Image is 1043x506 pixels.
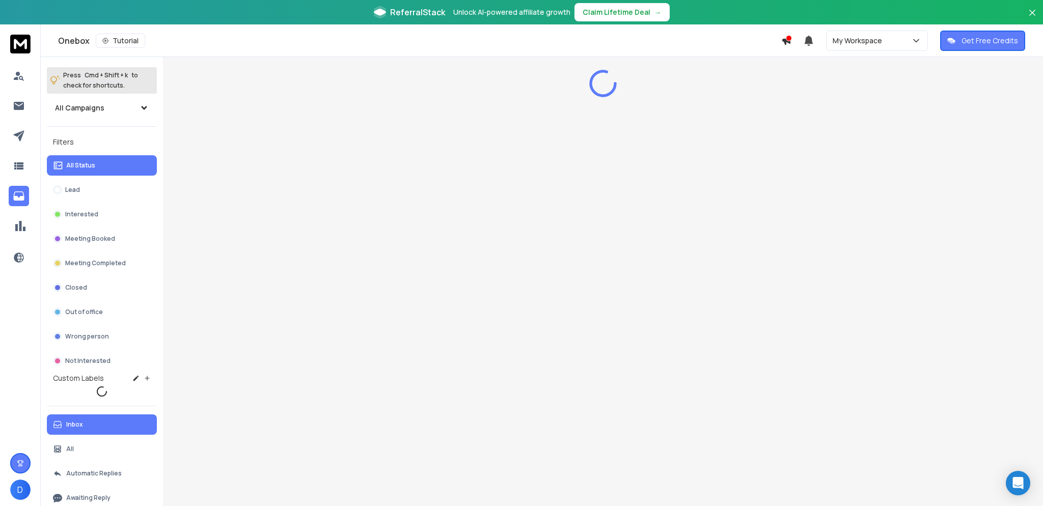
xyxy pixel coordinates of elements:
[47,414,157,435] button: Inbox
[66,445,74,453] p: All
[47,180,157,200] button: Lead
[47,135,157,149] h3: Filters
[66,494,111,502] p: Awaiting Reply
[53,373,104,383] h3: Custom Labels
[65,332,109,341] p: Wrong person
[65,284,87,292] p: Closed
[96,34,145,48] button: Tutorial
[47,229,157,249] button: Meeting Booked
[1026,6,1039,31] button: Close banner
[962,36,1018,46] p: Get Free Credits
[654,7,662,17] span: →
[65,308,103,316] p: Out of office
[453,7,570,17] p: Unlock AI-powered affiliate growth
[833,36,886,46] p: My Workspace
[574,3,670,21] button: Claim Lifetime Deal→
[10,480,31,500] button: D
[47,351,157,371] button: Not Interested
[47,302,157,322] button: Out of office
[55,103,104,113] h1: All Campaigns
[47,98,157,118] button: All Campaigns
[65,210,98,218] p: Interested
[47,155,157,176] button: All Status
[65,186,80,194] p: Lead
[1006,471,1030,495] div: Open Intercom Messenger
[47,439,157,459] button: All
[65,235,115,243] p: Meeting Booked
[83,69,129,81] span: Cmd + Shift + k
[47,463,157,484] button: Automatic Replies
[47,253,157,273] button: Meeting Completed
[47,277,157,298] button: Closed
[940,31,1025,51] button: Get Free Credits
[65,357,111,365] p: Not Interested
[47,326,157,347] button: Wrong person
[66,161,95,170] p: All Status
[65,259,126,267] p: Meeting Completed
[66,469,122,477] p: Automatic Replies
[58,34,781,48] div: Onebox
[390,6,445,18] span: ReferralStack
[66,420,83,429] p: Inbox
[63,70,138,91] p: Press to check for shortcuts.
[47,204,157,224] button: Interested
